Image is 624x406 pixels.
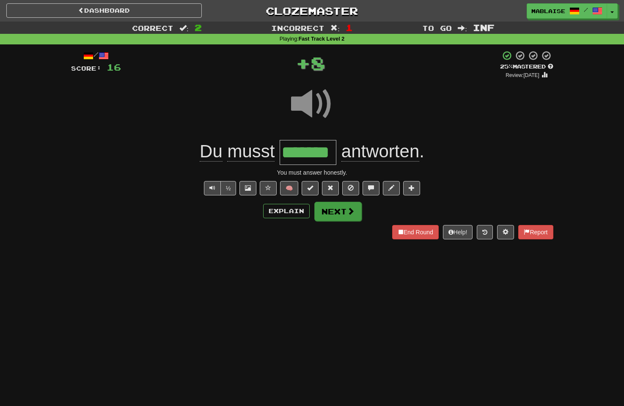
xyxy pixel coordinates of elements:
button: End Round [392,225,439,239]
span: 1 [346,22,353,33]
button: Discuss sentence (alt+u) [363,181,379,195]
div: You must answer honestly. [71,168,553,177]
span: Mablaise [531,7,565,15]
span: Incorrect [271,24,324,32]
span: Inf [473,22,495,33]
span: 2 [195,22,202,33]
button: Edit sentence (alt+d) [383,181,400,195]
span: : [458,25,467,32]
span: Correct [132,24,173,32]
div: / [71,50,121,61]
span: : [179,25,189,32]
button: Reset to 0% Mastered (alt+r) [322,181,339,195]
button: Ignore sentence (alt+i) [342,181,359,195]
div: Mastered [500,63,553,71]
button: Round history (alt+y) [477,225,493,239]
a: Clozemaster [214,3,410,18]
button: Add to collection (alt+a) [403,181,420,195]
small: Review: [DATE] [506,72,539,78]
span: 16 [107,62,121,72]
span: Score: [71,65,102,72]
button: Explain [263,204,310,218]
span: 8 [311,52,325,74]
button: Favorite sentence (alt+f) [260,181,277,195]
span: . [336,141,424,162]
strong: Fast Track Level 2 [299,36,345,42]
button: Next [314,202,362,221]
button: Report [518,225,553,239]
span: + [296,50,311,76]
a: Dashboard [6,3,202,18]
span: : [330,25,340,32]
span: 25 % [500,63,513,70]
button: 🧠 [280,181,298,195]
span: Du [200,141,223,162]
button: ½ [220,181,236,195]
span: musst [227,141,275,162]
span: To go [422,24,452,32]
button: Play sentence audio (ctl+space) [204,181,221,195]
button: Show image (alt+x) [239,181,256,195]
div: Text-to-speech controls [202,181,236,195]
button: Set this sentence to 100% Mastered (alt+m) [302,181,319,195]
span: antworten [341,141,419,162]
button: Help! [443,225,473,239]
span: / [584,7,588,13]
a: Mablaise / [527,3,607,19]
